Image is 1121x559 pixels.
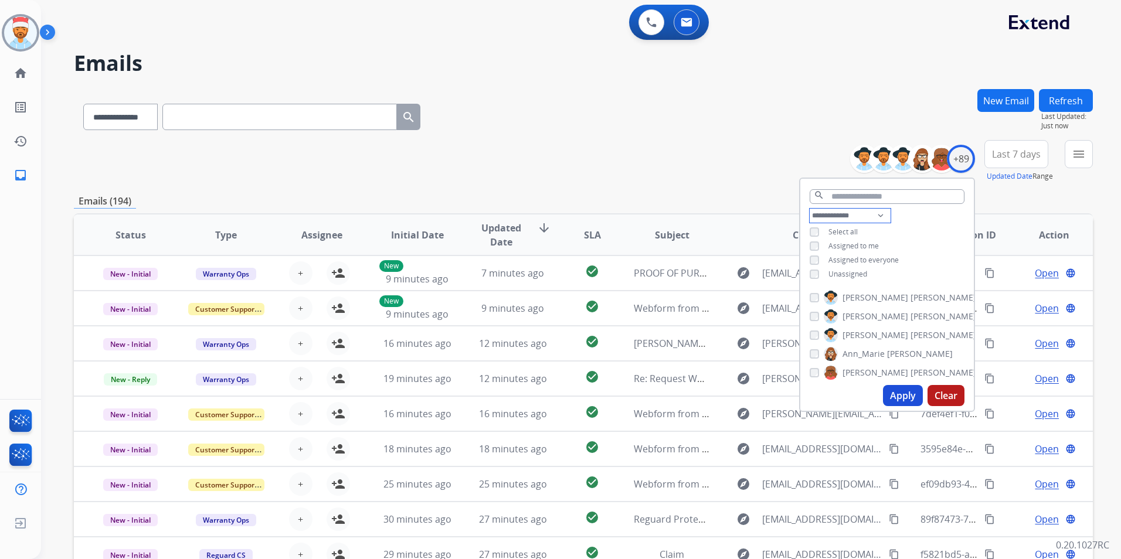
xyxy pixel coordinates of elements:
p: 0.20.1027RC [1056,538,1109,552]
span: [EMAIL_ADDRESS][DOMAIN_NAME] [762,266,882,280]
span: Warranty Ops [196,338,256,350]
mat-icon: content_copy [984,514,995,524]
span: Webform from [PERSON_NAME][EMAIL_ADDRESS][PERSON_NAME][DOMAIN_NAME] on [DATE] [634,407,1045,420]
mat-icon: content_copy [984,268,995,278]
mat-icon: person_add [331,301,345,315]
span: Webform from [EMAIL_ADDRESS][DOMAIN_NAME] on [DATE] [634,302,899,315]
mat-icon: search [814,190,824,200]
span: + [298,371,303,386]
span: [EMAIL_ADDRESS][DOMAIN_NAME] [762,442,882,456]
span: Open [1035,407,1059,421]
mat-icon: search [402,110,416,124]
span: 9 minutes ago [481,302,544,315]
mat-icon: check_circle [585,264,599,278]
span: + [298,407,303,421]
span: New - Initial [103,514,158,526]
mat-icon: content_copy [889,479,899,489]
h2: Emails [74,52,1093,75]
span: Open [1035,442,1059,456]
span: New - Initial [103,338,158,350]
span: [EMAIL_ADDRESS][DOMAIN_NAME] [762,301,882,315]
mat-icon: content_copy [984,444,995,454]
span: [PERSON_NAME] [911,367,976,379]
span: 27 minutes ago [479,513,547,526]
span: 30 minutes ago [383,513,451,526]
span: + [298,266,303,280]
mat-icon: person_add [331,477,345,491]
span: New - Initial [103,444,158,456]
th: Action [997,214,1093,255]
span: Open [1035,336,1059,350]
span: Customer [793,228,838,242]
p: New [379,295,403,307]
span: Customer Support [188,444,264,456]
button: + [289,402,312,425]
mat-icon: content_copy [889,408,899,419]
mat-icon: check_circle [585,510,599,524]
mat-icon: content_copy [889,444,899,454]
mat-icon: language [1065,268,1076,278]
span: ef09db93-4975-487d-a2e9-fd975e6c2a4b [920,478,1099,490]
mat-icon: check_circle [585,370,599,384]
span: New - Reply [104,373,157,386]
span: Assigned to everyone [828,255,899,265]
mat-icon: language [1065,373,1076,384]
span: Re: Request Warranty Coverage transfer for Replacement Unit [634,372,909,385]
mat-icon: check_circle [585,405,599,419]
span: 16 minutes ago [383,337,451,350]
mat-icon: language [1065,479,1076,489]
span: [EMAIL_ADDRESS][DOMAIN_NAME] [762,512,882,526]
mat-icon: content_copy [984,338,995,349]
mat-icon: person_add [331,512,345,526]
span: Webform from [EMAIL_ADDRESS][DOMAIN_NAME] on [DATE] [634,478,899,490]
mat-icon: person_add [331,442,345,456]
span: Updated Date [475,221,528,249]
span: PROOF OF PURCHASE [634,267,729,279]
mat-icon: language [1065,514,1076,524]
mat-icon: check_circle [585,475,599,489]
mat-icon: content_copy [984,408,995,419]
span: Subject [655,228,689,242]
mat-icon: language [1065,303,1076,313]
mat-icon: explore [736,336,750,350]
span: 18 minutes ago [383,442,451,455]
span: [PERSON_NAME] [911,329,976,341]
mat-icon: check_circle [585,299,599,313]
button: Clear [928,385,964,406]
span: 3595e84e-8706-4542-84f0-c816c6f75003 [920,442,1095,455]
span: 16 minutes ago [383,407,451,420]
span: 9 minutes ago [386,272,449,285]
mat-icon: check_circle [585,440,599,454]
span: Customer Support [188,479,264,491]
span: Webform from [EMAIL_ADDRESS][DOMAIN_NAME] on [DATE] [634,442,899,455]
mat-icon: language [1065,338,1076,349]
mat-icon: explore [736,266,750,280]
span: 19 minutes ago [383,372,451,385]
span: + [298,442,303,456]
span: [PERSON_NAME] [843,292,908,304]
button: + [289,296,312,320]
span: New - Initial [103,268,158,280]
span: [PERSON_NAME] [843,367,908,379]
span: [PERSON_NAME] [843,311,908,322]
span: Customer Support [188,303,264,315]
span: Ann_Marie [843,348,885,360]
mat-icon: person_add [331,407,345,421]
mat-icon: person_add [331,266,345,280]
span: New - Initial [103,303,158,315]
span: SLA [584,228,601,242]
button: + [289,472,312,496]
span: [PERSON_NAME] [843,329,908,341]
span: 9 minutes ago [386,308,449,321]
span: 12 minutes ago [479,337,547,350]
span: Warranty Ops [196,514,256,526]
button: + [289,261,312,285]
span: 7def4ef1-f030-4316-9d3b-4078927f70e4 [920,407,1093,420]
mat-icon: explore [736,301,750,315]
p: New [379,260,403,272]
span: Open [1035,371,1059,386]
span: Warranty Ops [196,268,256,280]
mat-icon: person_add [331,371,345,386]
mat-icon: content_copy [889,514,899,524]
mat-icon: explore [736,512,750,526]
